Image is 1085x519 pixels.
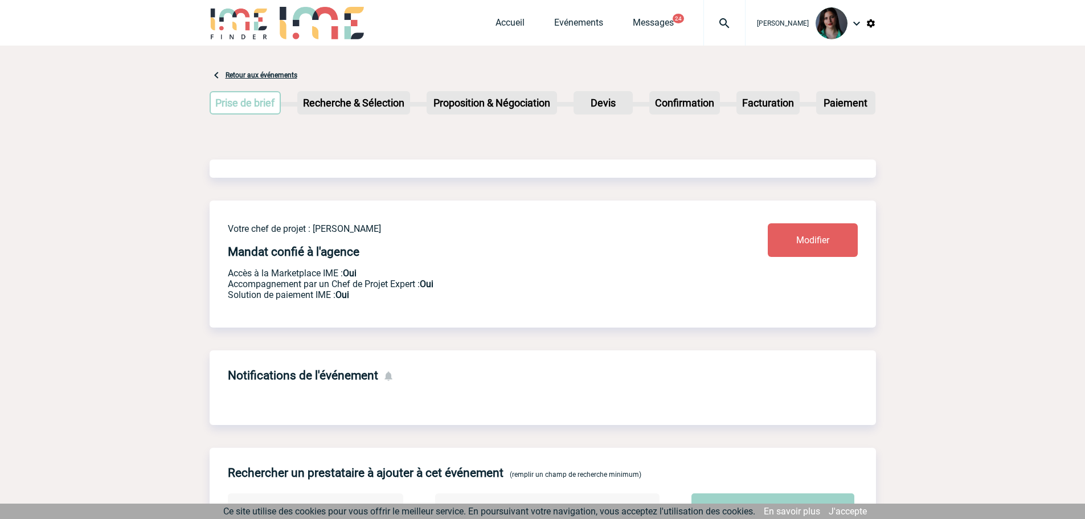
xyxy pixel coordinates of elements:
[228,279,701,289] p: Prestation payante
[420,279,433,289] b: Oui
[465,501,641,517] input: Nom de l'établissement ou du prestataire
[298,92,409,113] p: Recherche & Sélection
[228,466,503,480] h4: Rechercher un prestataire à ajouter à cet événement
[829,506,867,517] a: J'accepte
[382,502,387,518] span: ×
[228,223,701,234] p: Votre chef de projet : [PERSON_NAME]
[223,506,755,517] span: Ce site utilise des cookies pour vous offrir le meilleur service. En poursuivant votre navigation...
[228,245,359,259] h4: Mandat confié à l'agence
[764,506,820,517] a: En savoir plus
[335,289,349,300] b: Oui
[228,268,701,279] p: Accès à la Marketplace IME :
[211,92,280,113] p: Prise de brief
[738,92,799,113] p: Facturation
[259,502,398,518] span: AIX EN PROVENCE (13290)
[554,17,603,33] a: Evénements
[228,289,701,300] p: Conformité aux process achat client, Prise en charge de la facturation, Mutualisation de plusieur...
[757,19,809,27] span: [PERSON_NAME]
[650,92,719,113] p: Confirmation
[816,7,847,39] img: 131235-0.jpeg
[796,235,829,246] span: Modifier
[496,17,525,33] a: Accueil
[510,471,641,479] span: (remplir un champ de recherche minimum)
[343,268,357,279] b: Oui
[428,92,556,113] p: Proposition & Négociation
[210,7,269,39] img: IME-Finder
[228,369,378,382] h4: Notifications de l'événement
[226,71,297,79] a: Retour aux événements
[575,92,632,113] p: Devis
[633,17,674,33] a: Messages
[673,14,684,23] button: 24
[817,92,874,113] p: Paiement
